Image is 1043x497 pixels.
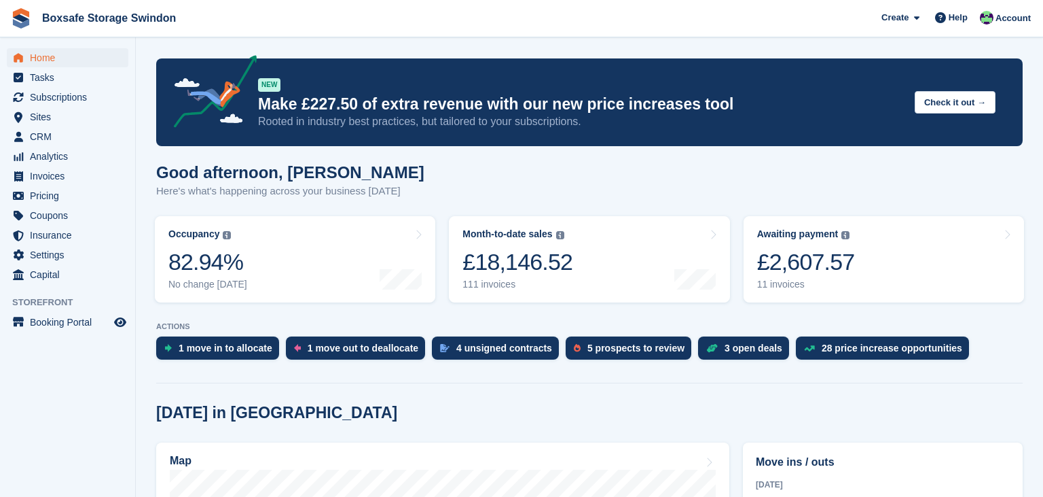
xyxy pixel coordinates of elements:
div: 11 invoices [757,279,855,290]
a: menu [7,206,128,225]
div: £18,146.52 [462,248,572,276]
a: menu [7,68,128,87]
span: Capital [30,265,111,284]
img: price-adjustments-announcement-icon-8257ccfd72463d97f412b2fc003d46551f7dbcb40ab6d574587a9cd5c0d94... [162,55,257,133]
h1: Good afternoon, [PERSON_NAME] [156,163,424,182]
p: Here's what's happening across your business [DATE] [156,184,424,199]
a: menu [7,186,128,205]
div: No change [DATE] [168,279,247,290]
span: Pricing [30,186,111,205]
img: deal-1b604bf984904fb50ccaf53a9ad4b4a5d6e5aea283cecdc64d6e3604feb123c2.svg [706,343,718,353]
span: Account [995,12,1031,25]
h2: [DATE] in [GEOGRAPHIC_DATA] [156,404,397,422]
span: Coupons [30,206,111,225]
a: 1 move in to allocate [156,337,286,366]
div: Month-to-date sales [462,228,552,240]
a: menu [7,313,128,332]
button: Check it out → [915,91,995,114]
span: Booking Portal [30,313,111,332]
span: Create [881,11,909,24]
span: Home [30,48,111,67]
a: menu [7,167,128,186]
div: 28 price increase opportunities [822,343,962,354]
a: menu [7,226,128,245]
div: 111 invoices [462,279,572,290]
span: Invoices [30,167,111,186]
a: menu [7,48,128,67]
img: icon-info-grey-7440780725fd019a000dd9b08b2336e03edf1995a4989e88bcd33f0948082b44.svg [556,231,564,239]
a: menu [7,147,128,166]
a: 4 unsigned contracts [432,337,566,366]
div: 1 move in to allocate [179,343,272,354]
a: menu [7,88,128,107]
div: Occupancy [168,228,219,240]
div: 3 open deals [725,343,782,354]
img: icon-info-grey-7440780725fd019a000dd9b08b2336e03edf1995a4989e88bcd33f0948082b44.svg [841,231,849,239]
img: stora-icon-8386f47178a22dfd0bd8f6a31ec36ba5ce8667c1dd55bd0f319d3a0aa187defe.svg [11,8,31,29]
a: menu [7,107,128,126]
div: 1 move out to deallocate [308,343,418,354]
a: Preview store [112,314,128,330]
a: 28 price increase opportunities [796,337,976,366]
img: move_ins_to_allocate_icon-fdf77a2bb77ea45bf5b3d319d69a93e2d87916cf1d5bf7949dd705db3b84f3ca.svg [164,344,172,352]
div: 82.94% [168,248,247,276]
img: prospect-51fa495bee0391a8d652442698ab0144808aea92771e9ea1ae160a38d050c398.svg [574,344,581,352]
p: Rooted in industry best practices, but tailored to your subscriptions. [258,114,904,129]
span: Sites [30,107,111,126]
img: contract_signature_icon-13c848040528278c33f63329250d36e43548de30e8caae1d1a13099fd9432cc5.svg [440,344,450,352]
span: Analytics [30,147,111,166]
div: NEW [258,78,280,92]
a: menu [7,265,128,284]
a: 1 move out to deallocate [286,337,432,366]
a: Awaiting payment £2,607.57 11 invoices [744,216,1024,303]
p: Make £227.50 of extra revenue with our new price increases tool [258,95,904,114]
a: 5 prospects to review [566,337,698,366]
a: Occupancy 82.94% No change [DATE] [155,216,435,303]
img: icon-info-grey-7440780725fd019a000dd9b08b2336e03edf1995a4989e88bcd33f0948082b44.svg [223,231,231,239]
a: menu [7,245,128,264]
a: Boxsafe Storage Swindon [37,7,181,29]
div: Awaiting payment [757,228,839,240]
img: move_outs_to_deallocate_icon-f764333ba52eb49d3ac5e1228854f67142a1ed5810a6f6cc68b1a99e826820c5.svg [294,344,301,352]
div: 4 unsigned contracts [456,343,552,354]
span: Settings [30,245,111,264]
span: Insurance [30,226,111,245]
span: Subscriptions [30,88,111,107]
span: Tasks [30,68,111,87]
div: 5 prospects to review [587,343,684,354]
img: price_increase_opportunities-93ffe204e8149a01c8c9dc8f82e8f89637d9d84a8eef4429ea346261dce0b2c0.svg [804,345,815,352]
span: Storefront [12,296,135,309]
div: £2,607.57 [757,248,855,276]
span: Help [949,11,968,24]
h2: Map [170,455,191,467]
a: Month-to-date sales £18,146.52 111 invoices [449,216,729,303]
span: CRM [30,127,111,146]
p: ACTIONS [156,322,1023,331]
a: menu [7,127,128,146]
div: [DATE] [756,479,1010,491]
a: 3 open deals [698,337,796,366]
h2: Move ins / outs [756,454,1010,470]
img: Kim Virabi [980,11,993,24]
